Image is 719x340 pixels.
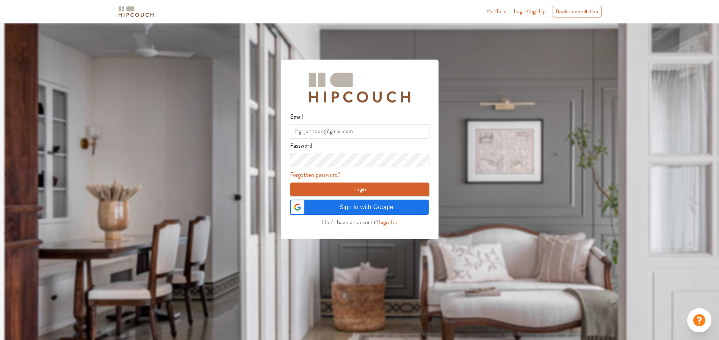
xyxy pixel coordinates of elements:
[379,218,398,227] span: Sign Up
[309,203,424,212] span: Sign in with Google
[290,183,429,196] button: Login
[553,6,602,17] div: Book a consultation
[290,124,429,139] input: Eg: johndoe@gmail.com
[322,218,379,227] span: Don't have an account?
[290,170,340,179] a: Forgotten password?
[290,139,312,153] label: Password
[117,5,155,18] img: logo-horizontal.svg
[514,7,546,16] span: Login/SignUp
[290,110,303,124] label: Email
[486,7,507,16] a: Portfolio
[290,200,429,215] div: Sign in with Google
[305,69,414,107] img: Hipcouch Logo
[117,3,155,20] span: logo-horizontal.svg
